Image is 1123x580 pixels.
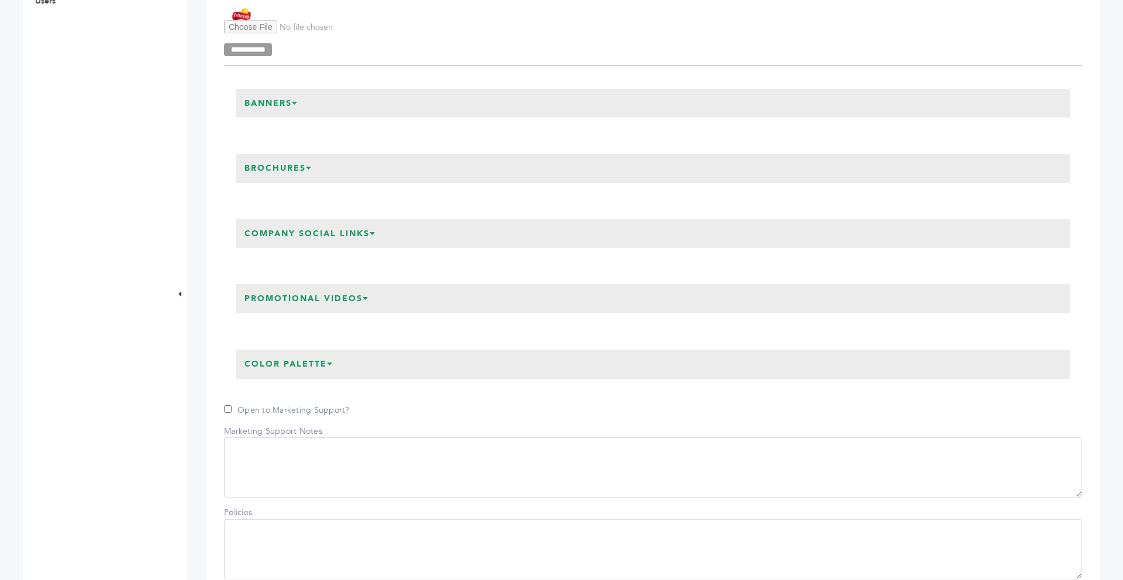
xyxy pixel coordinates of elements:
[236,154,321,183] h3: Brochures
[224,8,259,20] img: Frito-Lay
[236,284,378,313] h3: Promotional Videos
[224,426,322,437] label: Marketing Support Notes
[224,405,232,413] input: Open to Marketing Support?
[224,405,350,416] label: Open to Marketing Support?
[236,89,307,118] h3: Banners
[236,219,385,248] h3: Company Social Links
[236,350,342,379] h3: Color Palette
[224,507,306,519] label: Policies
